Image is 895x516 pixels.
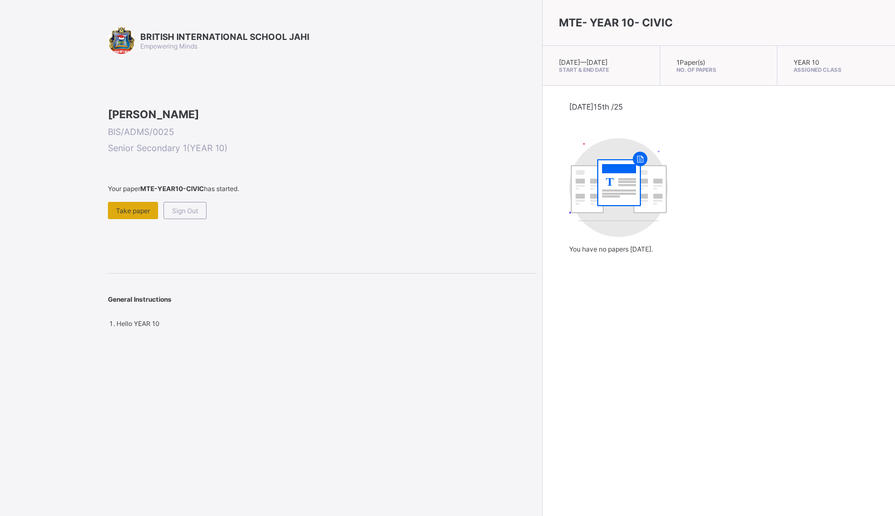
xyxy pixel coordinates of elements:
[794,58,819,66] span: YEAR 10
[140,185,204,193] b: MTE-YEAR10-CIVIC
[569,138,869,253] div: You have no papers today.
[559,16,673,29] span: MTE- YEAR 10- CIVIC
[569,245,869,253] p: You have no papers [DATE].
[108,185,537,193] span: Your paper has started.
[677,66,761,73] span: No. of Papers
[606,175,614,188] tspan: T
[559,58,607,66] span: [DATE] — [DATE]
[117,320,160,328] span: Hello YEAR 10
[116,207,150,215] span: Take paper
[569,102,623,111] span: [DATE] 15th /25
[108,142,537,153] span: Senior Secondary 1 ( YEAR 10 )
[677,58,705,66] span: 1 Paper(s)
[140,42,197,50] span: Empowering Minds
[140,31,309,42] span: BRITISH INTERNATIONAL SCHOOL JAHI
[794,66,879,73] span: Assigned Class
[108,295,172,303] span: General Instructions
[108,126,537,137] span: BIS/ADMS/0025
[172,207,198,215] span: Sign Out
[559,66,644,73] span: Start & End Date
[108,108,537,121] span: [PERSON_NAME]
